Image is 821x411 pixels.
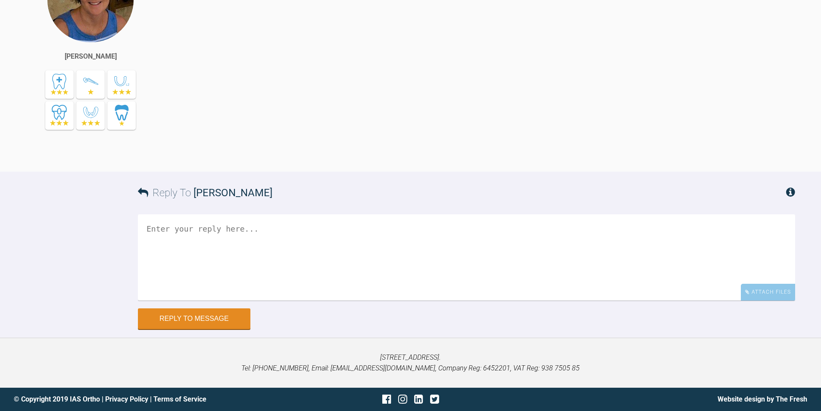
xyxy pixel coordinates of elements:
[138,308,250,329] button: Reply to Message
[138,185,272,201] h3: Reply To
[194,187,272,199] span: [PERSON_NAME]
[741,284,795,301] div: Attach Files
[718,395,807,403] a: Website design by The Fresh
[14,394,278,405] div: © Copyright 2019 IAS Ortho | |
[14,352,807,374] p: [STREET_ADDRESS]. Tel: [PHONE_NUMBER], Email: [EMAIL_ADDRESS][DOMAIN_NAME], Company Reg: 6452201,...
[65,51,117,62] div: [PERSON_NAME]
[105,395,148,403] a: Privacy Policy
[153,395,206,403] a: Terms of Service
